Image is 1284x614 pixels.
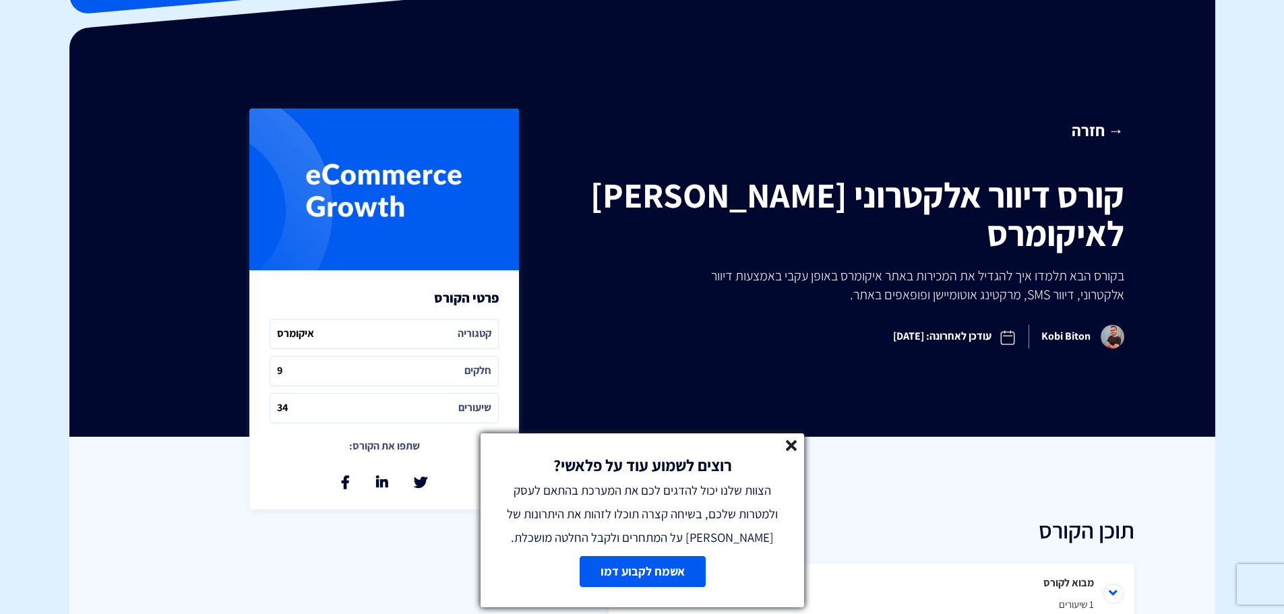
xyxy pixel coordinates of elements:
[376,476,388,489] a: שתף בלינקאדין
[570,176,1124,253] h1: קורס דיוור אלקטרוני [PERSON_NAME] לאיקומרס
[464,363,491,379] i: חלקים
[341,476,350,489] a: שתף בפייסבוק
[277,400,288,416] i: 34
[349,437,420,456] p: שתפו את הקורס:
[609,518,1134,543] h2: תוכן הקורס
[570,119,1124,142] a: → חזרה
[881,317,1029,356] span: עודכן לאחרונה: [DATE]
[649,597,1094,611] span: 1 שיעורים
[1029,325,1124,348] span: Kobi Biton
[458,400,491,416] i: שיעורים
[681,266,1124,304] p: בקורס הבא תלמדו איך להגדיל את המכירות באתר איקומרס באופן עקבי באמצעות דיוור אלקטרוני, דיוור SMS, ...
[277,326,314,342] i: איקומרס
[434,290,499,305] h3: פרטי הקורס
[458,326,491,342] i: קטגוריה
[414,476,427,489] a: שתף בטוויטר
[277,363,282,379] i: 9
